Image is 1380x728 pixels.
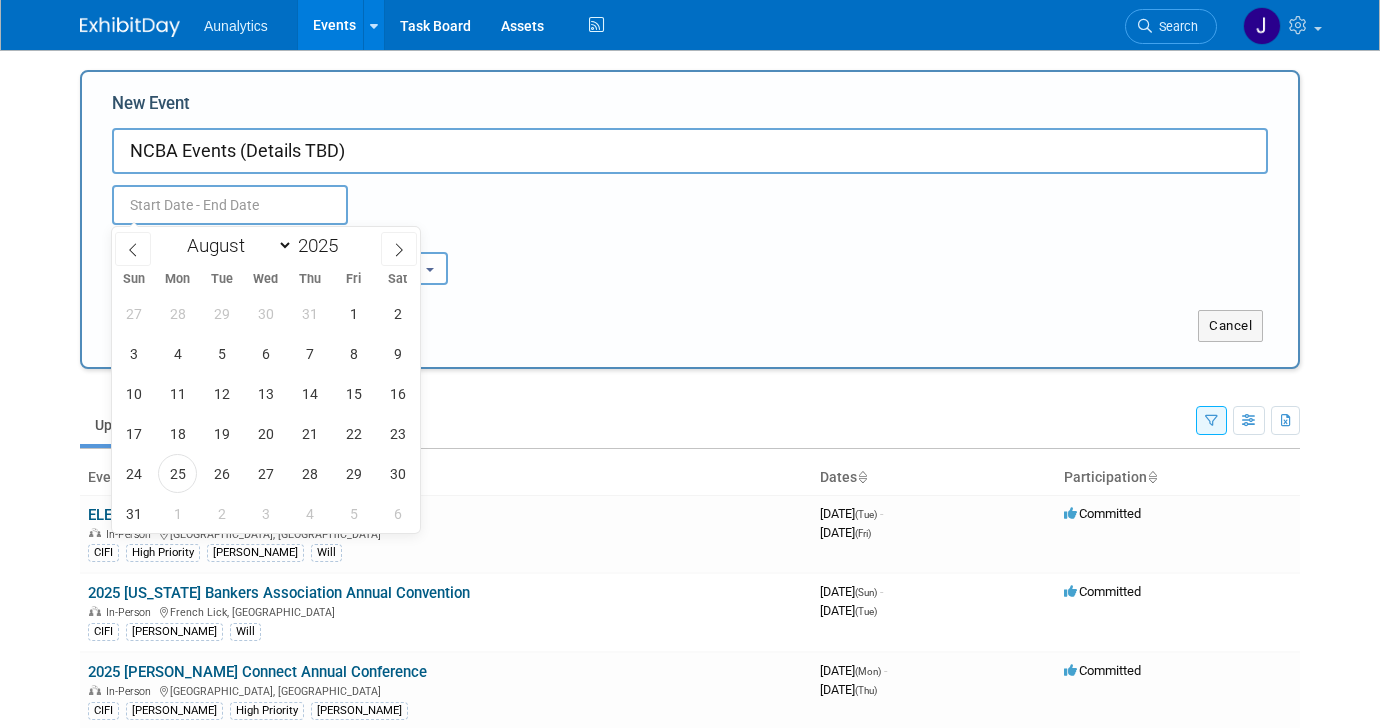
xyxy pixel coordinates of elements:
[114,374,153,413] span: August 10, 2025
[230,702,304,720] div: High Priority
[378,454,417,493] span: August 30, 2025
[820,603,877,618] span: [DATE]
[820,663,887,678] span: [DATE]
[290,494,329,533] span: September 4, 2025
[178,233,293,258] select: Month
[1243,7,1281,45] img: Julie Grisanti-Cieslak
[244,273,288,286] span: Wed
[334,294,373,333] span: August 1, 2025
[1056,461,1300,495] th: Participation
[880,584,883,599] span: -
[126,623,223,641] div: [PERSON_NAME]
[1064,663,1141,678] span: Committed
[855,528,871,539] span: (Fri)
[88,584,470,602] a: 2025 [US_STATE] Bankers Association Annual Convention
[288,273,332,286] span: Thu
[246,494,285,533] span: September 3, 2025
[88,544,119,562] div: CIFI
[112,92,190,123] label: New Event
[855,587,877,598] span: (Sun)
[820,682,877,697] span: [DATE]
[246,334,285,373] span: August 6, 2025
[112,185,348,225] input: Start Date - End Date
[246,374,285,413] span: August 13, 2025
[202,294,241,333] span: July 29, 2025
[202,414,241,453] span: August 19, 2025
[114,294,153,333] span: July 27, 2025
[88,623,119,641] div: CIFI
[334,454,373,493] span: August 29, 2025
[880,506,883,521] span: -
[106,528,157,541] span: In-Person
[1064,506,1141,521] span: Committed
[820,506,883,521] span: [DATE]
[88,663,427,681] a: 2025 [PERSON_NAME] Connect Annual Conference
[1152,19,1198,34] span: Search
[114,454,153,493] span: August 24, 2025
[106,685,157,698] span: In-Person
[158,414,197,453] span: August 18, 2025
[312,225,482,251] div: Participation:
[89,685,101,695] img: In-Person Event
[158,334,197,373] span: August 4, 2025
[106,606,157,619] span: In-Person
[158,374,197,413] span: August 11, 2025
[820,584,883,599] span: [DATE]
[156,273,200,286] span: Mon
[158,494,197,533] span: September 1, 2025
[1147,469,1157,485] a: Sort by Participation Type
[204,18,268,34] span: Aunalytics
[88,702,119,720] div: CIFI
[855,666,881,677] span: (Mon)
[857,469,867,485] a: Sort by Start Date
[1064,584,1141,599] span: Committed
[202,494,241,533] span: September 2, 2025
[293,234,353,257] input: Year
[88,682,804,698] div: [GEOGRAPHIC_DATA], [GEOGRAPHIC_DATA]
[1198,310,1263,342] button: Cancel
[200,273,244,286] span: Tue
[80,461,812,495] th: Event
[376,273,420,286] span: Sat
[334,414,373,453] span: August 22, 2025
[311,702,408,720] div: [PERSON_NAME]
[855,509,877,520] span: (Tue)
[207,544,304,562] div: [PERSON_NAME]
[812,461,1056,495] th: Dates
[158,454,197,493] span: August 25, 2025
[378,294,417,333] span: August 2, 2025
[246,414,285,453] span: August 20, 2025
[112,225,282,251] div: Attendance / Format:
[290,414,329,453] span: August 21, 2025
[88,603,804,619] div: French Lick, [GEOGRAPHIC_DATA]
[290,454,329,493] span: August 28, 2025
[114,334,153,373] span: August 3, 2025
[126,544,200,562] div: High Priority
[246,294,285,333] span: July 30, 2025
[378,374,417,413] span: August 16, 2025
[334,374,373,413] span: August 15, 2025
[378,494,417,533] span: September 6, 2025
[89,528,101,538] img: In-Person Event
[80,406,197,444] a: Upcoming18
[89,606,101,616] img: In-Person Event
[158,294,197,333] span: July 28, 2025
[311,544,342,562] div: Will
[114,494,153,533] span: August 31, 2025
[290,294,329,333] span: July 31, 2025
[820,525,871,540] span: [DATE]
[378,414,417,453] span: August 23, 2025
[378,334,417,373] span: August 9, 2025
[114,414,153,453] span: August 17, 2025
[855,606,877,617] span: (Tue)
[126,702,223,720] div: [PERSON_NAME]
[80,17,180,37] img: ExhibitDay
[112,128,1268,174] input: Name of Trade Show / Conference
[884,663,887,678] span: -
[246,454,285,493] span: August 27, 2025
[290,374,329,413] span: August 14, 2025
[855,685,877,696] span: (Thu)
[202,454,241,493] span: August 26, 2025
[290,334,329,373] span: August 7, 2025
[332,273,376,286] span: Fri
